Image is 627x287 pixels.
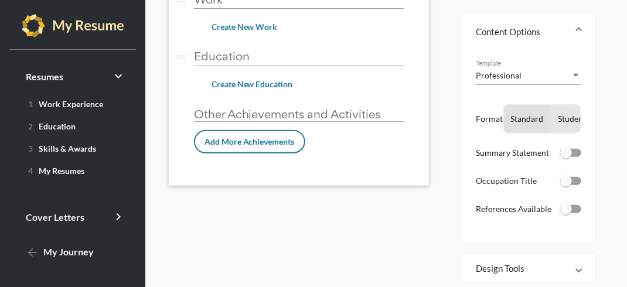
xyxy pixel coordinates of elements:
i: keyboard_arrow_right [111,210,125,224]
a: 3Skills & Awards [14,139,131,158]
span: 1 [28,99,33,109]
button: Create New Work [202,16,287,37]
span: 2 [28,121,33,131]
i: drag_handle [173,50,188,64]
i: keyboard_arrow_right [111,69,125,83]
span: 4 [28,166,33,176]
button: Create New Education [202,74,302,95]
li: References Available [476,202,581,226]
mat-select: Template [476,69,581,81]
span: Work Experience [23,99,104,109]
div: Content Options [462,50,595,244]
span: My Journey [26,246,94,257]
li: Format [476,104,581,134]
span: Cover Letters [26,211,84,223]
mat-icon: arrow_back [26,246,40,260]
button: Add More Achievements [194,130,305,153]
li: Summary Statement [476,146,581,170]
span: Create New Education [212,79,293,89]
span: Add More Achievements [205,136,295,146]
button: Student [551,105,594,133]
span: Create New Work [212,22,278,32]
a: 4My Resumes [14,161,131,180]
mat-panel-title: Design Tools [476,262,567,274]
span: Education [23,121,76,131]
mat-expansion-panel-header: Content Options [462,13,595,50]
li: Occupation Title [476,174,581,198]
span: Professional [476,70,522,80]
p: Other Achievements and Activities [194,107,404,122]
a: 1Work Experience [14,94,131,113]
span: Resumes [26,71,63,82]
button: Standard [504,105,551,133]
span: My Resumes [23,166,85,176]
mat-expansion-panel-header: Design Tools [462,254,595,282]
span: Skills & Awards [23,143,97,153]
mat-panel-title: Content Options [476,26,567,37]
a: My Journey [14,238,131,266]
img: my-resume-light.png [22,14,124,37]
span: 3 [28,143,33,153]
a: 2Education [14,117,131,135]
